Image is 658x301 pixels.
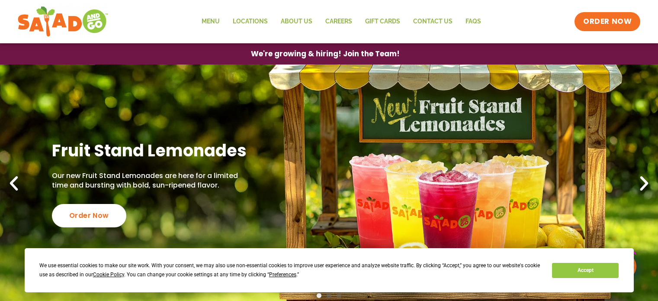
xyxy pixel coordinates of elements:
span: We're growing & hiring! Join the Team! [251,50,400,58]
a: About Us [274,12,319,32]
a: Contact Us [407,12,459,32]
a: Locations [226,12,274,32]
span: Preferences [269,272,296,278]
a: ORDER NOW [575,12,640,31]
span: Go to slide 3 [337,293,341,298]
a: Menu [195,12,226,32]
a: FAQs [459,12,488,32]
a: Careers [319,12,359,32]
nav: Menu [195,12,488,32]
div: Cookie Consent Prompt [25,248,634,292]
div: Order Now [52,204,126,227]
a: GIFT CARDS [359,12,407,32]
a: We're growing & hiring! Join the Team! [238,44,413,64]
img: new-SAG-logo-768×292 [17,4,109,39]
span: Cookie Policy [93,272,124,278]
button: Accept [552,263,619,278]
span: ORDER NOW [583,16,632,27]
div: We use essential cookies to make our site work. With your consent, we may also use non-essential ... [39,261,542,279]
h2: Fruit Stand Lemonades [52,140,252,161]
div: Next slide [635,174,654,193]
span: Go to slide 1 [317,293,321,298]
div: Previous slide [4,174,23,193]
span: Go to slide 2 [327,293,331,298]
p: Our new Fruit Stand Lemonades are here for a limited time and bursting with bold, sun-ripened fla... [52,171,252,191]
